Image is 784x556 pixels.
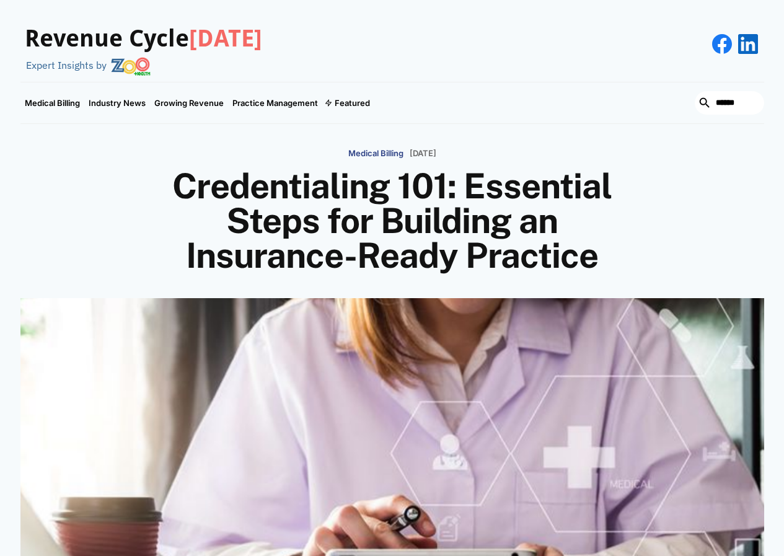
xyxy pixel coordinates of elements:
[228,82,322,123] a: Practice Management
[335,98,370,108] div: Featured
[150,82,228,123] a: Growing Revenue
[189,25,262,52] span: [DATE]
[322,82,374,123] div: Featured
[26,60,107,71] div: Expert Insights by
[25,25,262,53] h3: Revenue Cycle
[410,149,436,159] p: [DATE]
[20,12,262,76] a: Revenue Cycle[DATE]Expert Insights by
[348,149,403,159] p: Medical Billing
[84,82,150,123] a: Industry News
[348,143,403,163] a: Medical Billing
[20,82,84,123] a: Medical Billing
[151,169,634,273] h1: Credentialing 101: Essential Steps for Building an Insurance-Ready Practice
